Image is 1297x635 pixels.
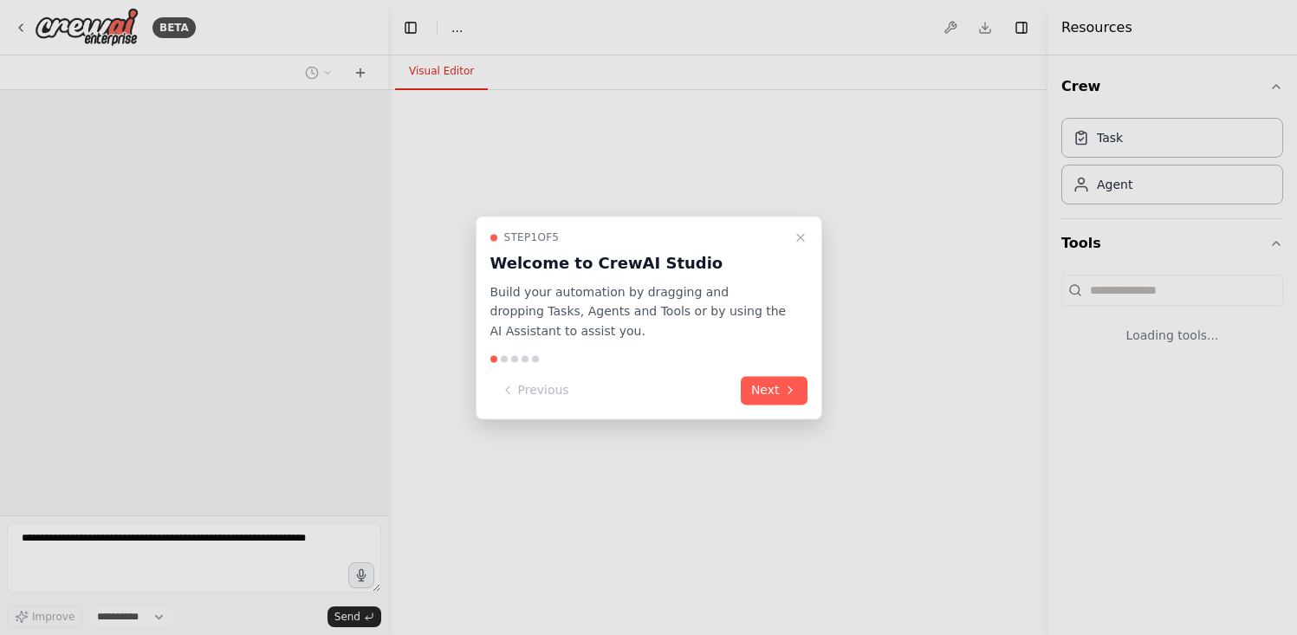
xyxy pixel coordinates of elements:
h3: Welcome to CrewAI Studio [490,251,787,275]
button: Close walkthrough [790,227,811,248]
button: Hide left sidebar [399,16,423,40]
p: Build your automation by dragging and dropping Tasks, Agents and Tools or by using the AI Assista... [490,282,787,341]
button: Previous [490,376,580,405]
button: Next [741,376,807,405]
span: Step 1 of 5 [504,230,560,244]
